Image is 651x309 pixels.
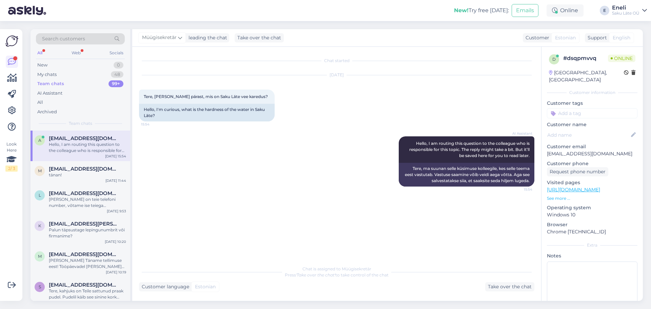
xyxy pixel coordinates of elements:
[142,34,177,41] span: Müügisekretär
[38,168,42,173] span: m
[547,195,637,201] p: See more ...
[38,138,41,143] span: a
[42,35,85,42] span: Search customers
[608,55,635,62] span: Online
[507,187,532,192] span: 15:54
[547,221,637,228] p: Browser
[106,270,126,275] div: [DATE] 10:19
[5,35,18,47] img: Askly Logo
[285,272,389,277] span: Press to take control of the chat
[235,33,284,42] div: Take over the chat
[144,94,268,99] span: Tere, [PERSON_NAME] pärast, mis on Saku Läte vee karedus?
[195,283,216,290] span: Estonian
[547,121,637,128] p: Customer name
[139,104,275,121] div: Hello, I'm curious, what is the hardness of the water in Saku Läte?
[49,257,126,270] div: [PERSON_NAME] Täname tellimuse eest! Tööpäevadel [PERSON_NAME] 15.00-ni edastatud tellimused täid...
[105,154,126,159] div: [DATE] 15:54
[105,239,126,244] div: [DATE] 10:20
[139,72,534,78] div: [DATE]
[105,178,126,183] div: [DATE] 11:44
[547,143,637,150] p: Customer email
[49,282,119,288] span: sanja0383@mail.ru
[547,100,637,107] p: Customer tags
[107,209,126,214] div: [DATE] 9:53
[507,131,532,136] span: AI Assistant
[49,141,126,154] div: Hello, I am routing this question to the colleague who is responsible for this topic. The reply m...
[111,71,123,78] div: 48
[547,242,637,248] div: Extra
[49,251,119,257] span: majandus@sydalinna.edu.ee
[139,283,189,290] div: Customer language
[38,223,41,228] span: k
[454,6,509,15] div: Try free [DATE]:
[49,196,126,209] div: [PERSON_NAME] on teie telefoni number, võtame ise teiega ühendust?
[69,120,92,127] span: Team chats
[547,204,637,211] p: Operating system
[547,150,637,157] p: [EMAIL_ADDRESS][DOMAIN_NAME]
[547,211,637,218] p: Windows 10
[106,300,126,305] div: [DATE] 14:12
[37,90,62,97] div: AI Assistant
[186,34,227,41] div: leading the chat
[523,34,549,41] div: Customer
[549,69,624,83] div: [GEOGRAPHIC_DATA], [GEOGRAPHIC_DATA]
[49,288,126,300] div: Tere, kahjuks on Teile sattunud praak pudel. Pudelil käib see sinine kork pealt ära, saate vee vä...
[37,109,57,115] div: Archived
[552,57,556,62] span: d
[139,58,534,64] div: Chat started
[612,11,639,16] div: Saku Läte OÜ
[39,284,41,289] span: s
[512,4,538,17] button: Emails
[555,34,576,41] span: Estonian
[563,54,608,62] div: # dsqpmvvq
[141,122,166,127] span: 15:54
[37,99,43,106] div: All
[302,266,371,271] span: Chat is assigned to Müügisekretär
[49,190,119,196] span: ladu@plastor.ee
[70,49,82,57] div: Web
[296,272,335,277] i: 'Take over the chat'
[39,193,41,198] span: l
[5,141,18,172] div: Look Here
[49,135,119,141] span: ako.randmaa@mapri.eu
[49,227,126,239] div: Palun täpsustage lepingunumbrit või firmanime?
[547,252,637,259] p: Notes
[547,167,608,176] div: Request phone number
[547,179,637,186] p: Visited pages
[49,221,119,227] span: kerli-ene.erik@medita.ee
[49,166,119,172] span: majandus@sydalinna.edu.ee
[613,34,630,41] span: English
[547,4,584,17] div: Online
[485,282,534,291] div: Take over the chat
[409,141,531,158] span: Hello, I am routing this question to the colleague who is responsible for this topic. The reply m...
[108,80,123,87] div: 99+
[37,80,64,87] div: Team chats
[38,254,42,259] span: m
[585,34,607,41] div: Support
[37,71,57,78] div: My chats
[547,90,637,96] div: Customer information
[399,163,534,187] div: Tere, ma suunan selle küsimuse kolleegile, kes selle teema eest vastutab. Vastuse saamine võib ve...
[547,160,637,167] p: Customer phone
[547,187,600,193] a: [URL][DOMAIN_NAME]
[547,228,637,235] p: Chrome [TECHNICAL_ID]
[49,172,126,178] div: tänan!
[36,49,44,57] div: All
[612,5,647,16] a: EneliSaku Läte OÜ
[600,6,609,15] div: E
[37,62,47,69] div: New
[454,7,469,14] b: New!
[612,5,639,11] div: Eneli
[108,49,125,57] div: Socials
[547,108,637,118] input: Add a tag
[5,166,18,172] div: 2 / 3
[114,62,123,69] div: 0
[547,131,630,139] input: Add name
